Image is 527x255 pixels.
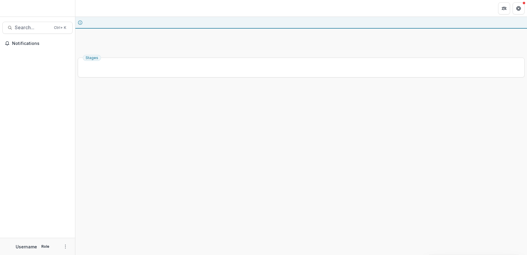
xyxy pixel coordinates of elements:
[2,22,73,34] button: Search...
[53,24,67,31] div: Ctrl + K
[513,2,525,14] button: Get Help
[86,56,98,60] span: Stages
[39,244,51,249] p: Role
[2,39,73,48] button: Notifications
[16,244,37,250] p: Username
[62,243,69,250] button: More
[498,2,510,14] button: Partners
[12,41,70,46] span: Notifications
[15,25,50,30] span: Search...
